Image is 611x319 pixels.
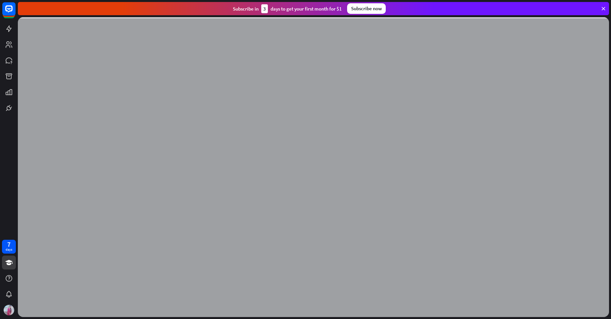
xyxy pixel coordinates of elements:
[261,4,268,13] div: 3
[7,241,11,247] div: 7
[347,3,386,14] div: Subscribe now
[6,247,12,252] div: days
[233,4,342,13] div: Subscribe in days to get your first month for $1
[2,240,16,254] a: 7 days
